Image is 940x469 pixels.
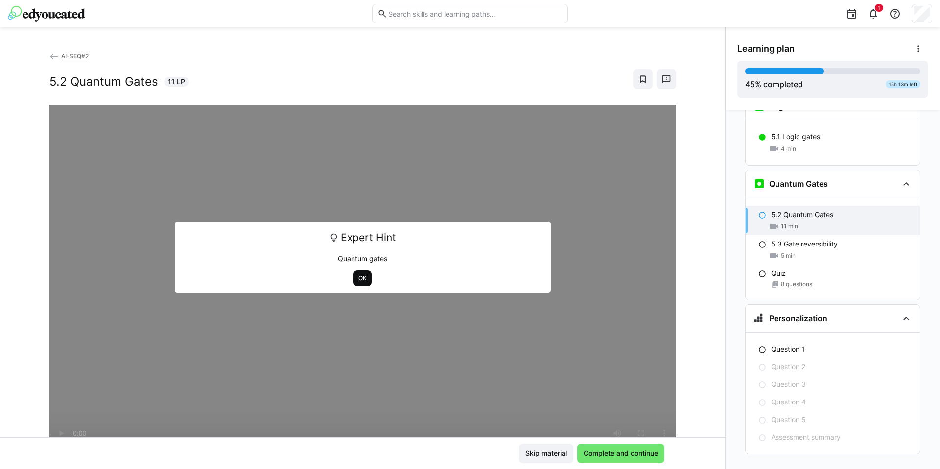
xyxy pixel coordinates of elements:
[769,313,827,323] h3: Personalization
[737,44,795,54] span: Learning plan
[745,78,803,90] div: % completed
[781,145,796,153] span: 4 min
[771,380,806,389] p: Question 3
[341,228,396,247] span: Expert Hint
[771,362,805,372] p: Question 2
[357,274,368,282] span: OK
[771,432,841,442] p: Assessment summary
[387,9,563,18] input: Search skills and learning paths…
[771,268,786,278] p: Quiz
[781,280,812,288] span: 8 questions
[886,80,920,88] div: 15h 13m left
[771,210,833,220] p: 5.2 Quantum Gates
[878,5,880,11] span: 1
[769,179,828,189] h3: Quantum Gates
[168,77,185,87] span: 11 LP
[519,444,573,463] button: Skip material
[524,448,568,458] span: Skip material
[771,344,805,354] p: Question 1
[781,252,796,260] span: 5 min
[771,239,838,249] p: 5.3 Gate reversibility
[771,397,806,407] p: Question 4
[771,415,806,424] p: Question 5
[781,223,798,230] span: 11 min
[582,448,659,458] span: Complete and continue
[353,270,372,286] button: OK
[49,74,158,89] h2: 5.2 Quantum Gates
[771,132,820,142] p: 5.1 Logic gates
[745,79,755,89] span: 45
[61,52,89,60] span: AI-SEQ#2
[577,444,664,463] button: Complete and continue
[49,52,89,60] a: AI-SEQ#2
[182,254,544,264] p: Quantum gates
